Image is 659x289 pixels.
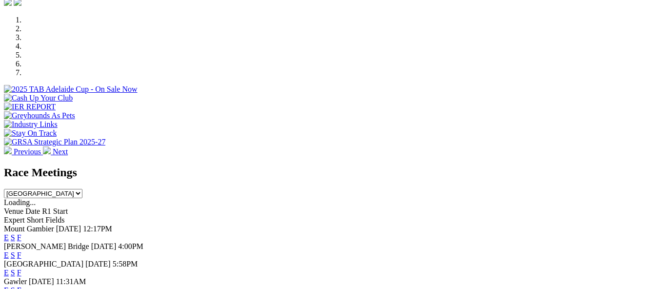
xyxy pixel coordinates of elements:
[83,225,112,233] span: 12:17PM
[4,146,12,154] img: chevron-left-pager-white.svg
[4,103,56,111] img: IER REPORT
[4,277,27,286] span: Gawler
[4,268,9,277] a: E
[17,268,21,277] a: F
[17,251,21,259] a: F
[43,147,68,156] a: Next
[4,138,105,146] img: GRSA Strategic Plan 2025-27
[25,207,40,215] span: Date
[11,268,15,277] a: S
[4,111,75,120] img: Greyhounds As Pets
[4,198,36,206] span: Loading...
[4,94,73,103] img: Cash Up Your Club
[113,260,138,268] span: 5:58PM
[4,166,655,179] h2: Race Meetings
[27,216,44,224] span: Short
[42,207,68,215] span: R1 Start
[29,277,54,286] span: [DATE]
[4,242,89,250] span: [PERSON_NAME] Bridge
[4,233,9,242] a: E
[11,251,15,259] a: S
[4,85,138,94] img: 2025 TAB Adelaide Cup - On Sale Now
[4,120,58,129] img: Industry Links
[56,225,81,233] span: [DATE]
[43,146,51,154] img: chevron-right-pager-white.svg
[118,242,143,250] span: 4:00PM
[4,225,54,233] span: Mount Gambier
[11,233,15,242] a: S
[85,260,111,268] span: [DATE]
[14,147,41,156] span: Previous
[4,216,25,224] span: Expert
[56,277,86,286] span: 11:31AM
[4,207,23,215] span: Venue
[91,242,117,250] span: [DATE]
[53,147,68,156] span: Next
[4,251,9,259] a: E
[17,233,21,242] a: F
[4,129,57,138] img: Stay On Track
[4,260,83,268] span: [GEOGRAPHIC_DATA]
[45,216,64,224] span: Fields
[4,147,43,156] a: Previous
